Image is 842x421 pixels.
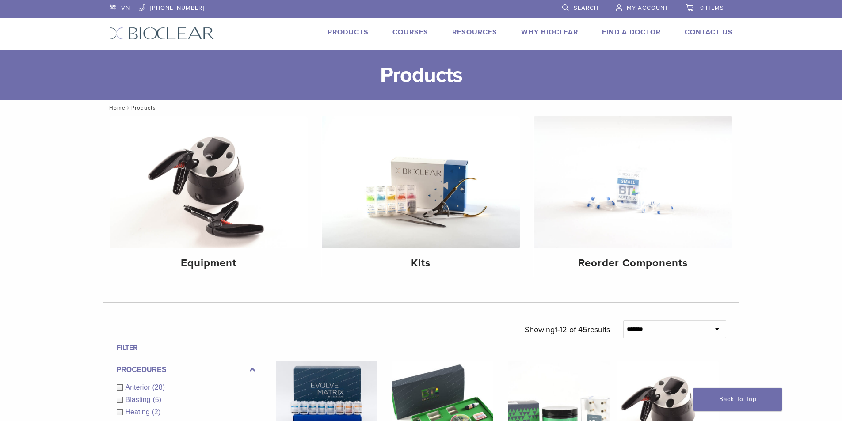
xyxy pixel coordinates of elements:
span: Heating [126,408,152,416]
a: Products [328,28,369,37]
span: Anterior [126,383,152,391]
a: Contact Us [685,28,733,37]
h4: Kits [329,255,513,271]
img: Kits [322,116,520,248]
img: Reorder Components [534,116,732,248]
span: (5) [152,396,161,403]
span: 0 items [700,4,724,11]
span: / [126,106,131,110]
span: (28) [152,383,165,391]
a: Courses [392,28,428,37]
span: Search [574,4,598,11]
p: Showing results [525,320,610,339]
a: Why Bioclear [521,28,578,37]
span: Blasting [126,396,153,403]
a: Kits [322,116,520,277]
a: Reorder Components [534,116,732,277]
a: Resources [452,28,497,37]
label: Procedures [117,364,255,375]
span: 1-12 of 45 [555,325,587,334]
nav: Products [103,100,739,116]
img: Bioclear [110,27,214,40]
a: Find A Doctor [602,28,661,37]
h4: Equipment [117,255,301,271]
a: Home [107,105,126,111]
span: My Account [627,4,668,11]
a: Back To Top [693,388,782,411]
h4: Reorder Components [541,255,725,271]
h4: Filter [117,342,255,353]
img: Equipment [110,116,308,248]
a: Equipment [110,116,308,277]
span: (2) [152,408,161,416]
